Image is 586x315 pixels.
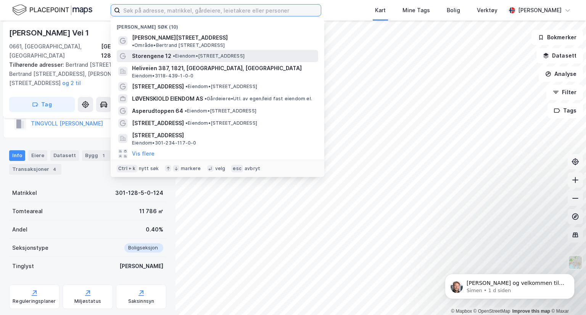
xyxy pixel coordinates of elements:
[132,42,134,48] span: •
[568,255,583,270] img: Z
[375,6,386,15] div: Kart
[132,140,196,146] span: Eiendom • 301-234-117-0-0
[12,3,92,17] img: logo.f888ab2527a4732fd821a326f86c7f29.svg
[185,84,188,89] span: •
[132,149,155,158] button: Vis flere
[539,66,583,82] button: Analyse
[132,82,184,91] span: [STREET_ADDRESS]
[231,165,243,172] div: esc
[12,243,48,252] div: Seksjonstype
[433,258,586,311] iframe: Intercom notifications melding
[9,27,90,39] div: [PERSON_NAME] Vei 1
[536,48,583,63] button: Datasett
[447,6,460,15] div: Bolig
[12,262,34,271] div: Tinglyst
[132,42,225,48] span: Område • Bertrand [STREET_ADDRESS]
[120,5,321,16] input: Søk på adresse, matrikkel, gårdeiere, leietakere eller personer
[146,225,163,234] div: 0.40%
[185,108,256,114] span: Eiendom • [STREET_ADDRESS]
[204,96,312,102] span: Gårdeiere • Utl. av egen/leid fast eiendom el.
[204,96,207,101] span: •
[132,119,184,128] span: [STREET_ADDRESS]
[13,298,56,304] div: Reguleringsplaner
[173,53,245,59] span: Eiendom • [STREET_ADDRESS]
[132,131,315,140] span: [STREET_ADDRESS]
[132,106,183,116] span: Asperudtoppen 64
[101,42,166,60] div: [GEOGRAPHIC_DATA], 128/5/0/124
[117,165,137,172] div: Ctrl + k
[185,84,257,90] span: Eiendom • [STREET_ADDRESS]
[82,150,110,161] div: Bygg
[547,103,583,118] button: Tags
[100,152,107,159] div: 1
[512,309,550,314] a: Improve this map
[111,18,324,32] div: [PERSON_NAME] søk (10)
[12,188,37,198] div: Matrikkel
[185,120,257,126] span: Eiendom • [STREET_ADDRESS]
[12,225,27,234] div: Andel
[51,166,58,173] div: 4
[402,6,430,15] div: Mine Tags
[12,207,43,216] div: Tomteareal
[132,33,228,42] span: [PERSON_NAME][STREET_ADDRESS]
[132,51,171,61] span: Storengene 12
[9,60,160,88] div: Bertrand [STREET_ADDRESS], Bertrand [STREET_ADDRESS], [PERSON_NAME][STREET_ADDRESS]
[115,188,163,198] div: 301-128-5-0-124
[74,298,101,304] div: Miljøstatus
[185,108,187,114] span: •
[473,309,510,314] a: OpenStreetMap
[128,298,155,304] div: Saksinnsyn
[518,6,562,15] div: [PERSON_NAME]
[245,166,260,172] div: avbryt
[185,120,188,126] span: •
[119,262,163,271] div: [PERSON_NAME]
[215,166,225,172] div: velg
[9,61,66,68] span: Tilhørende adresser:
[132,73,193,79] span: Eiendom • 3118-439-1-0-0
[477,6,497,15] div: Verktøy
[139,166,159,172] div: nytt søk
[9,97,75,112] button: Tag
[139,207,163,216] div: 11 786 ㎡
[451,309,472,314] a: Mapbox
[50,150,79,161] div: Datasett
[132,64,315,73] span: Heliveien 387, 1821, [GEOGRAPHIC_DATA], [GEOGRAPHIC_DATA]
[9,150,25,161] div: Info
[546,85,583,100] button: Filter
[173,53,175,59] span: •
[181,166,201,172] div: markere
[132,94,203,103] span: LØVENSKIOLD EIENDOM AS
[28,150,47,161] div: Eiere
[531,30,583,45] button: Bokmerker
[9,164,61,175] div: Transaksjoner
[9,42,101,60] div: 0661, [GEOGRAPHIC_DATA], [GEOGRAPHIC_DATA]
